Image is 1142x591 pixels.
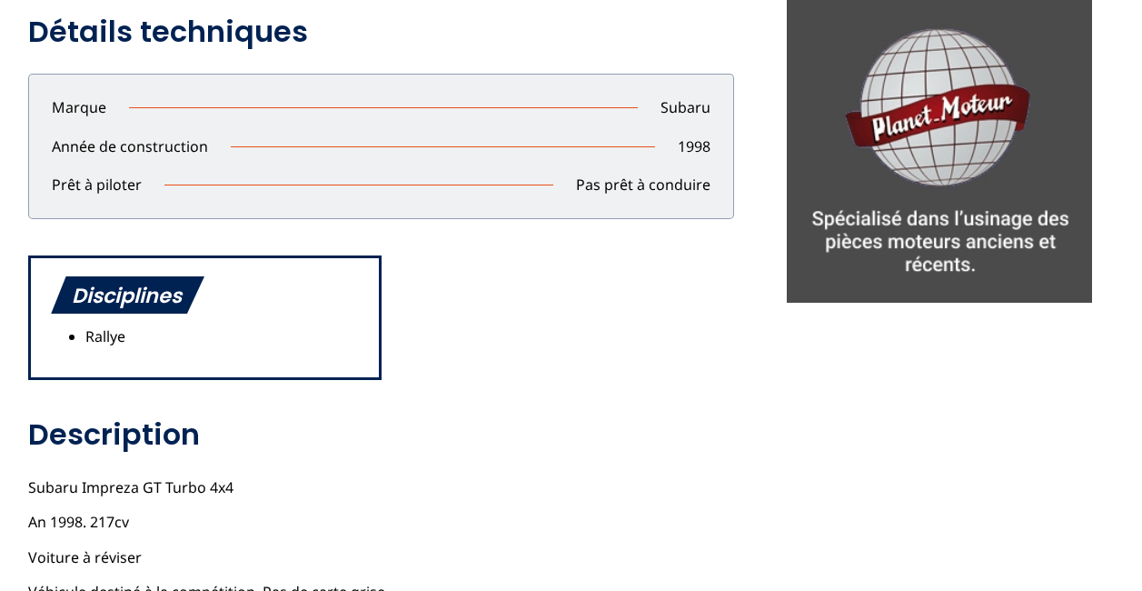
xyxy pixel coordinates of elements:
[85,328,204,345] li: Rallye
[28,416,733,453] h2: Description
[29,175,164,195] p: Prêt à piloter
[49,276,204,314] h2: Disciplines
[28,477,733,497] p: Subaru Impreza GT Turbo 4x4
[28,547,733,567] p: Voiture à réviser
[28,512,733,532] p: An 1998. 217cv
[638,97,733,117] p: Subaru
[655,136,733,156] p: 1998
[29,136,231,156] p: Année de construction
[553,175,733,195] p: Pas prêt à conduire
[28,14,733,50] h2: Détails techniques
[29,97,129,117] p: Marque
